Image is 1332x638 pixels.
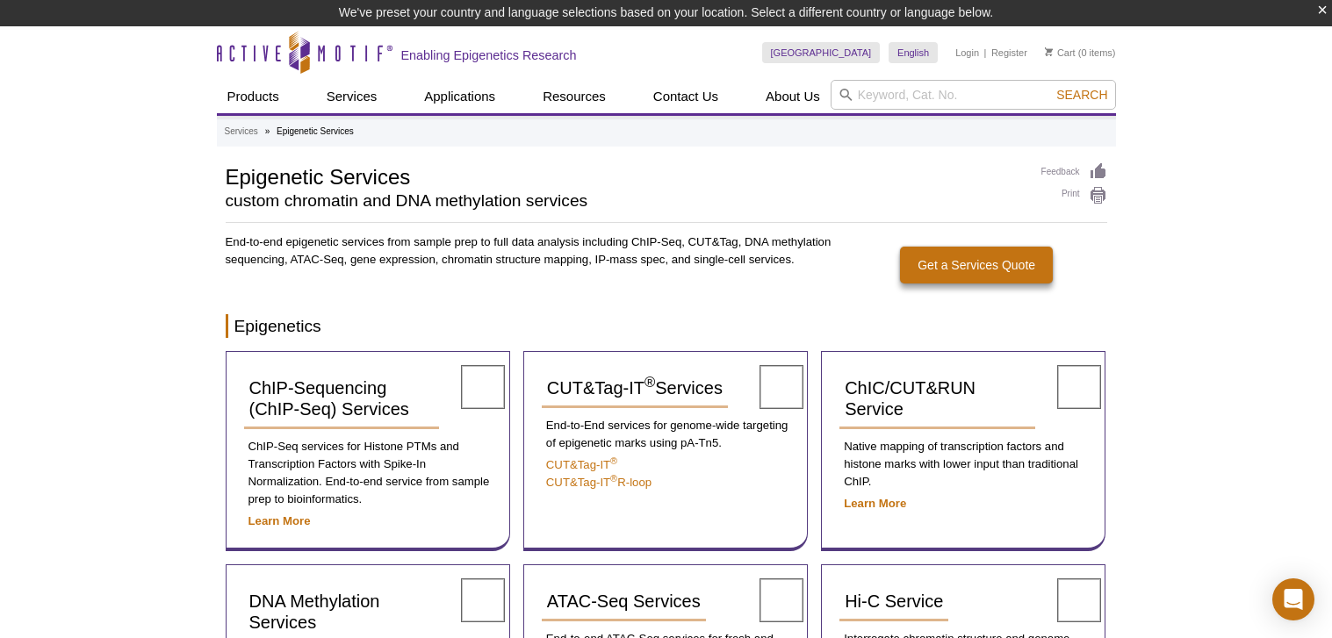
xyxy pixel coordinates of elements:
[546,458,617,471] a: CUT&Tag-IT®
[226,233,833,269] p: End-to-end epigenetic services from sample prep to full data analysis including ChIP-Seq, CUT&Tag...
[546,476,652,489] a: CUT&Tag-IT®R-loop
[760,578,803,622] img: ATAC-Seq Services
[845,591,943,611] span: Hi-C Service
[1041,186,1107,205] a: Print
[1045,42,1116,63] li: (0 items)
[1051,87,1112,103] button: Search
[984,42,987,63] li: |
[1057,365,1101,409] img: ChIC/CUT&RUN Service
[900,247,1053,283] a: Get a Services Quote
[610,473,617,484] sup: ®
[762,42,881,63] a: [GEOGRAPHIC_DATA]
[547,378,723,398] span: CUT&Tag-IT Services
[226,162,1024,189] h1: Epigenetic Services
[277,126,354,136] li: Epigenetic Services
[610,455,617,466] sup: ®
[542,583,706,621] a: ATAC-Seq Services
[461,578,505,622] img: DNA Methylation Services
[839,438,1087,491] p: Native mapping of transcription factors and histone marks with lower input than traditional ChIP.
[316,80,388,113] a: Services
[831,80,1116,110] input: Keyword, Cat. No.
[643,80,729,113] a: Contact Us
[244,369,440,429] a: ChIP-Sequencing (ChIP-Seq) Services
[265,126,270,136] li: »
[226,314,1107,338] h2: Epigenetics
[644,375,655,391] sup: ®
[839,583,948,621] a: Hi-C Service
[1045,47,1053,56] img: Your Cart
[542,369,728,408] a: CUT&Tag-IT®Services
[542,417,789,452] p: End-to-End services for genome-wide targeting of epigenetic marks using pA-Tn5.
[991,47,1027,59] a: Register
[889,42,938,63] a: English
[1041,162,1107,182] a: Feedback
[249,378,409,419] span: ChIP-Sequencing (ChIP-Seq) Services
[760,365,803,409] img: CUT&Tag-IT® Services
[244,438,492,508] p: ChIP-Seq services for Histone PTMs and Transcription Factors with Spike-In Normalization. End-to-...
[226,193,1024,209] h2: custom chromatin and DNA methylation services
[414,80,506,113] a: Applications
[755,80,831,113] a: About Us
[1057,578,1101,622] img: Hi-C Service
[547,591,701,611] span: ATAC-Seq Services
[955,47,979,59] a: Login
[225,124,258,140] a: Services
[839,369,1035,429] a: ChIC/CUT&RUN Service
[1056,88,1107,102] span: Search
[1272,578,1314,620] div: Open Intercom Messenger
[532,80,616,113] a: Resources
[217,80,290,113] a: Products
[845,378,976,419] span: ChIC/CUT&RUN Service
[401,47,577,63] h2: Enabling Epigenetics Research
[248,514,311,527] a: Learn More
[249,591,380,632] span: DNA Methylation Services
[1045,47,1076,59] a: Cart
[461,365,505,409] img: ChIP-Seq Services
[844,497,906,510] a: Learn More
